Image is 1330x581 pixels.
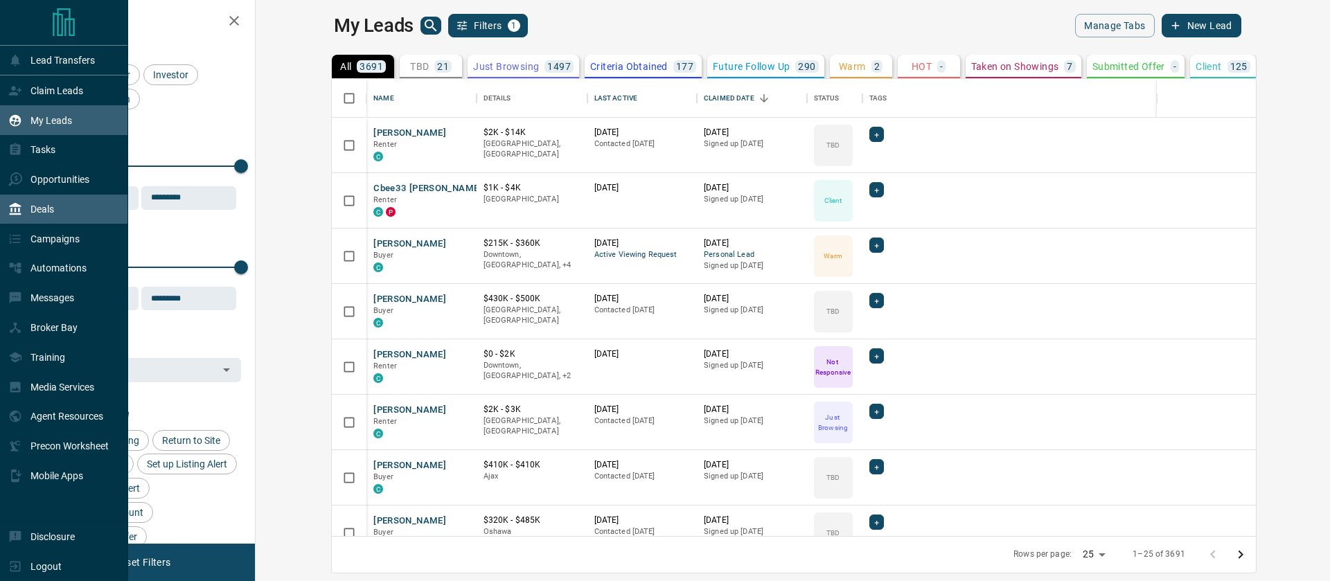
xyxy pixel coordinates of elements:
[704,293,799,305] p: [DATE]
[340,62,351,71] p: All
[143,64,198,85] div: Investor
[869,348,884,364] div: +
[704,138,799,150] p: Signed up [DATE]
[484,526,580,537] p: Oshawa
[373,472,393,481] span: Buyer
[814,79,840,118] div: Status
[590,62,668,71] p: Criteria Obtained
[484,238,580,249] p: $215K - $360K
[697,79,806,118] div: Claimed Date
[152,430,230,451] div: Return to Site
[1162,14,1241,37] button: New Lead
[373,262,383,272] div: condos.ca
[704,360,799,371] p: Signed up [DATE]
[1075,14,1154,37] button: Manage Tabs
[594,182,690,194] p: [DATE]
[594,348,690,360] p: [DATE]
[484,404,580,415] p: $2K - $3K
[547,62,571,71] p: 1497
[824,195,842,206] p: Client
[594,79,637,118] div: Last Active
[874,460,879,474] span: +
[484,194,580,205] p: [GEOGRAPHIC_DATA]
[874,62,880,71] p: 2
[874,183,879,197] span: +
[869,459,884,474] div: +
[484,249,580,271] p: North York, Oshawa, Kitchener, Waterloo
[373,251,393,260] span: Buyer
[217,360,236,379] button: Open
[484,293,580,305] p: $430K - $500K
[704,79,754,118] div: Claimed Date
[874,238,879,252] span: +
[704,404,799,415] p: [DATE]
[874,127,879,141] span: +
[839,62,866,71] p: Warm
[912,62,932,71] p: HOT
[869,404,884,419] div: +
[869,127,884,142] div: +
[373,528,393,537] span: Buyer
[373,306,393,315] span: Buyer
[1230,62,1248,71] p: 125
[869,79,887,118] div: Tags
[373,515,446,528] button: [PERSON_NAME]
[373,361,397,370] span: Renter
[826,140,840,150] p: TBD
[587,79,697,118] div: Last Active
[798,62,815,71] p: 290
[484,415,580,437] p: [GEOGRAPHIC_DATA], [GEOGRAPHIC_DATA]
[594,415,690,427] p: Contacted [DATE]
[869,238,884,253] div: +
[594,293,690,305] p: [DATE]
[826,528,840,538] p: TBD
[862,79,1302,118] div: Tags
[484,459,580,471] p: $410K - $410K
[826,306,840,316] p: TBD
[826,472,840,483] p: TBD
[373,207,383,217] div: condos.ca
[484,305,580,326] p: [GEOGRAPHIC_DATA], [GEOGRAPHIC_DATA]
[142,458,232,470] span: Set up Listing Alert
[105,551,179,574] button: Reset Filters
[420,17,441,35] button: search button
[594,526,690,537] p: Contacted [DATE]
[148,69,193,80] span: Investor
[373,459,446,472] button: [PERSON_NAME]
[373,484,383,494] div: condos.ca
[704,249,799,261] span: Personal Lead
[448,14,528,37] button: Filters1
[704,194,799,205] p: Signed up [DATE]
[509,21,519,30] span: 1
[594,404,690,415] p: [DATE]
[373,127,446,140] button: [PERSON_NAME]
[473,62,539,71] p: Just Browsing
[874,515,879,529] span: +
[1133,548,1185,560] p: 1–25 of 3691
[815,412,851,433] p: Just Browsing
[484,515,580,526] p: $320K - $485K
[869,293,884,308] div: +
[594,459,690,471] p: [DATE]
[373,140,397,149] span: Renter
[824,251,842,261] p: Warm
[477,79,587,118] div: Details
[594,249,690,261] span: Active Viewing Request
[594,138,690,150] p: Contacted [DATE]
[704,238,799,249] p: [DATE]
[373,182,482,195] button: Cbee33 [PERSON_NAME]
[373,429,383,438] div: condos.ca
[704,526,799,537] p: Signed up [DATE]
[373,373,383,383] div: condos.ca
[704,415,799,427] p: Signed up [DATE]
[713,62,790,71] p: Future Follow Up
[874,294,879,307] span: +
[1013,548,1072,560] p: Rows per page:
[373,348,446,361] button: [PERSON_NAME]
[366,79,476,118] div: Name
[1077,544,1110,564] div: 25
[373,79,394,118] div: Name
[484,360,580,382] p: North York, Toronto
[704,348,799,360] p: [DATE]
[1067,62,1072,71] p: 7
